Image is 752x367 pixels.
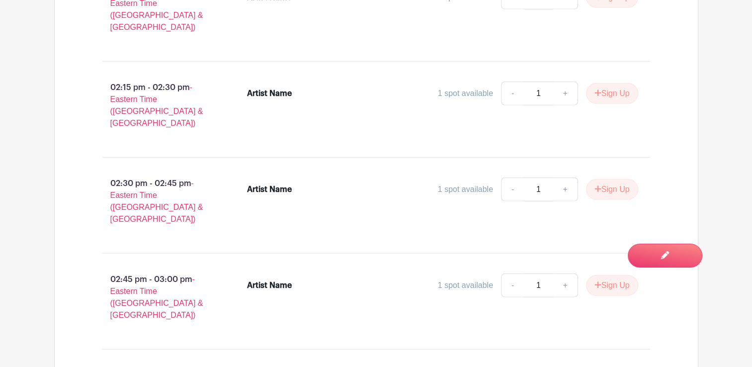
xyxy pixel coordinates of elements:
button: Sign Up [586,83,638,104]
a: - [501,82,524,105]
div: 1 spot available [438,183,493,195]
span: - Eastern Time ([GEOGRAPHIC_DATA] & [GEOGRAPHIC_DATA]) [110,275,203,319]
span: - Eastern Time ([GEOGRAPHIC_DATA] & [GEOGRAPHIC_DATA]) [110,179,203,223]
button: Sign Up [586,275,638,296]
span: - Eastern Time ([GEOGRAPHIC_DATA] & [GEOGRAPHIC_DATA]) [110,83,203,127]
a: - [501,274,524,297]
p: 02:30 pm - 02:45 pm [86,174,232,229]
button: Sign Up [586,179,638,200]
a: + [553,82,578,105]
div: 1 spot available [438,279,493,291]
a: + [553,274,578,297]
a: - [501,178,524,201]
div: Artist Name [247,183,292,195]
p: 02:15 pm - 02:30 pm [86,78,232,133]
div: Artist Name [247,88,292,99]
a: + [553,178,578,201]
p: 02:45 pm - 03:00 pm [86,270,232,325]
div: 1 spot available [438,88,493,99]
div: Artist Name [247,279,292,291]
